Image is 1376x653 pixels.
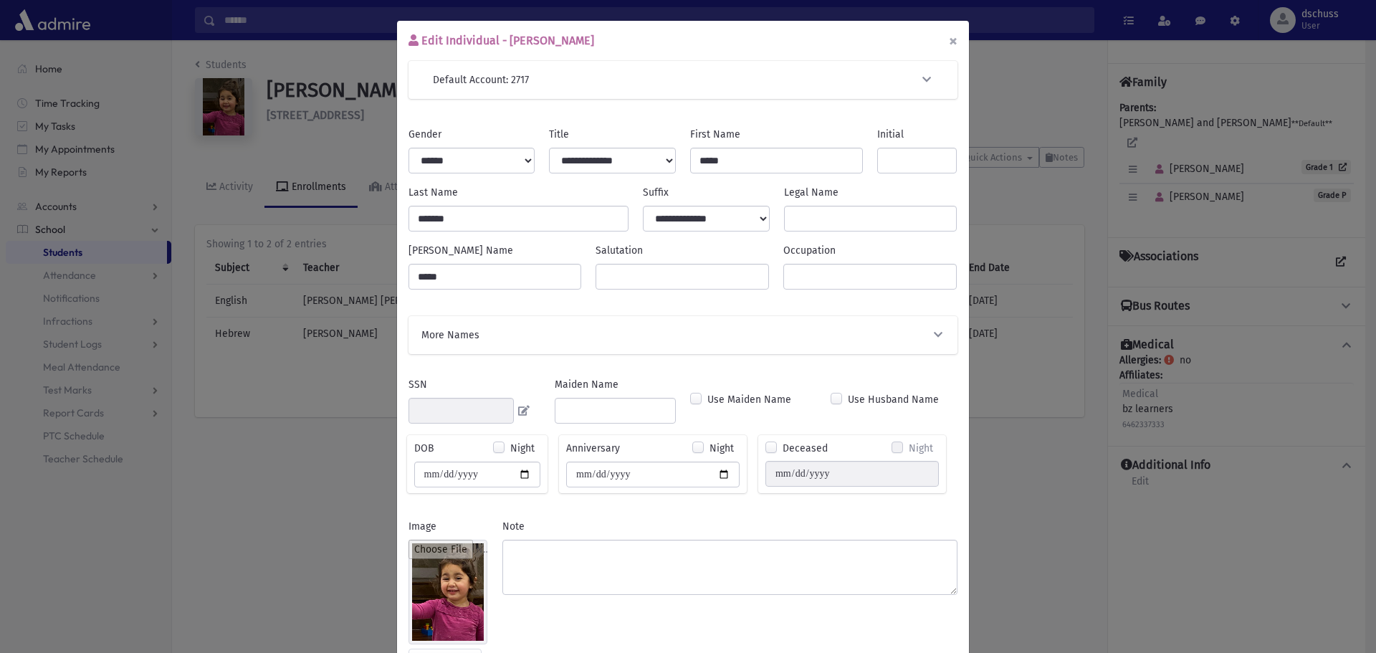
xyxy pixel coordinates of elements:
label: Salutation [596,243,643,258]
label: Use Maiden Name [707,392,791,407]
label: Maiden Name [555,377,618,392]
label: Suffix [643,185,669,200]
button: Default Account: 2717 [431,72,935,87]
h6: Edit Individual - [PERSON_NAME] [408,32,594,49]
label: Night [510,441,535,456]
label: Night [909,441,933,456]
label: Image [408,519,436,534]
label: SSN [408,377,427,392]
label: Use Husband Name [848,392,939,407]
label: [PERSON_NAME] Name [408,243,513,258]
button: More Names [420,328,946,343]
label: Night [709,441,734,456]
label: Last Name [408,185,458,200]
button: × [937,21,969,61]
label: DOB [414,441,434,456]
span: More Names [421,328,479,343]
label: First Name [690,127,740,142]
label: Anniversary [566,441,620,456]
label: Gender [408,127,441,142]
label: Note [502,519,525,534]
span: Default Account: 2717 [433,72,529,87]
label: Title [549,127,569,142]
label: Initial [877,127,904,142]
label: Occupation [783,243,836,258]
label: Legal Name [784,185,838,200]
label: Deceased [783,441,828,456]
